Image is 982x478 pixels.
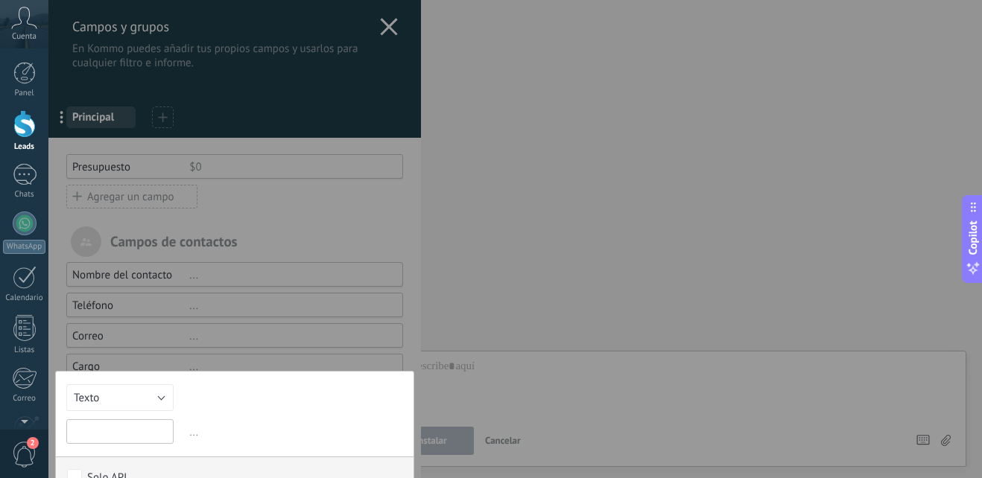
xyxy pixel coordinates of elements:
[66,384,174,411] button: Texto
[74,391,99,405] span: Texto
[186,420,403,444] span: ...
[966,221,981,255] span: Copilot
